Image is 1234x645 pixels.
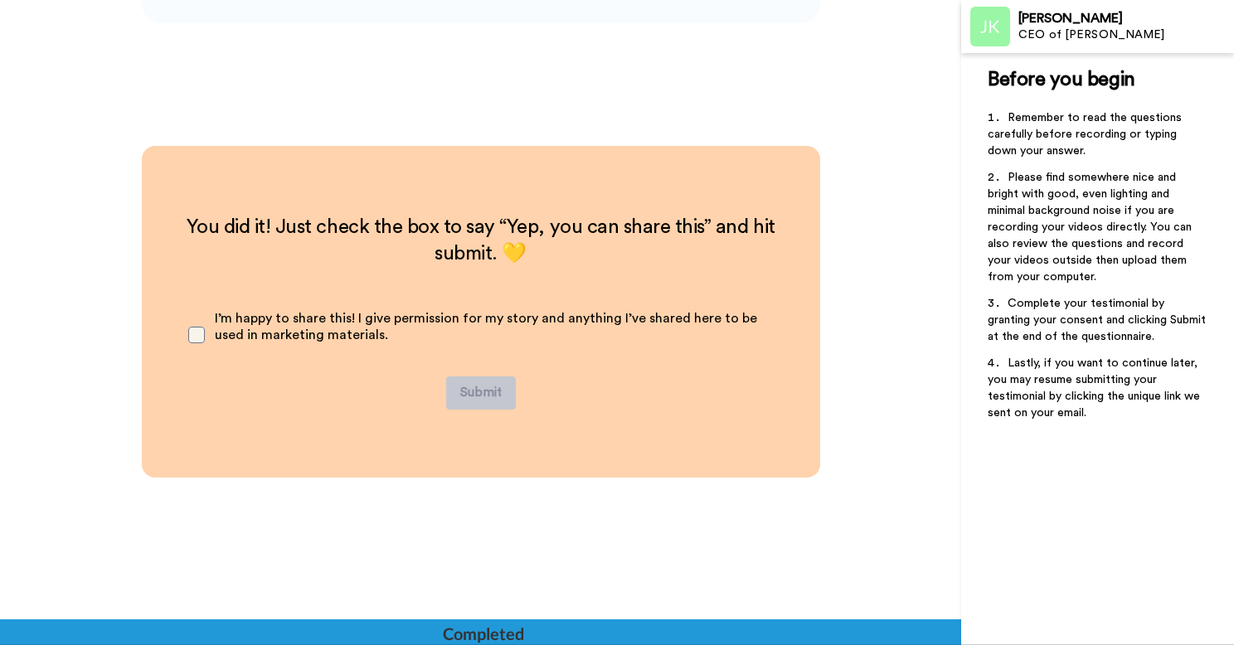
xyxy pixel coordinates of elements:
[988,298,1209,342] span: Complete your testimonial by granting your consent and clicking Submit at the end of the question...
[1018,28,1233,42] div: CEO of [PERSON_NAME]
[988,357,1203,419] span: Lastly, if you want to continue later, you may resume submitting your testimonial by clicking the...
[187,217,780,264] span: You did it! Just check the box to say “Yep, you can share this” and hit submit. 💛
[215,312,760,342] span: I’m happy to share this! I give permission for my story and anything I’ve shared here to be used ...
[970,7,1010,46] img: Profile Image
[988,70,1134,90] span: Before you begin
[446,376,516,410] button: Submit
[443,622,522,645] div: Completed
[988,112,1185,157] span: Remember to read the questions carefully before recording or typing down your answer.
[988,172,1195,283] span: Please find somewhere nice and bright with good, even lighting and minimal background noise if yo...
[1018,11,1233,27] div: [PERSON_NAME]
